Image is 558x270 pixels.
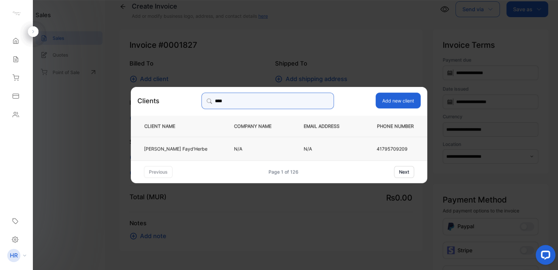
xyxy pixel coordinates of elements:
[530,242,558,270] iframe: LiveChat chat widget
[234,123,282,130] p: COMPANY NAME
[144,145,207,152] p: [PERSON_NAME] Fayd'Herbe
[144,166,173,178] button: previous
[12,9,21,18] img: logo
[377,145,414,152] p: 41795709209
[142,123,212,130] p: CLIENT NAME
[304,145,350,152] p: N/A
[304,123,350,130] p: EMAIL ADDRESS
[137,96,159,106] p: Clients
[268,168,298,175] div: Page 1 of 126
[234,145,282,152] p: N/A
[394,166,414,178] button: next
[376,93,421,108] button: Add new client
[372,123,416,130] p: PHONE NUMBER
[10,251,18,260] p: HR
